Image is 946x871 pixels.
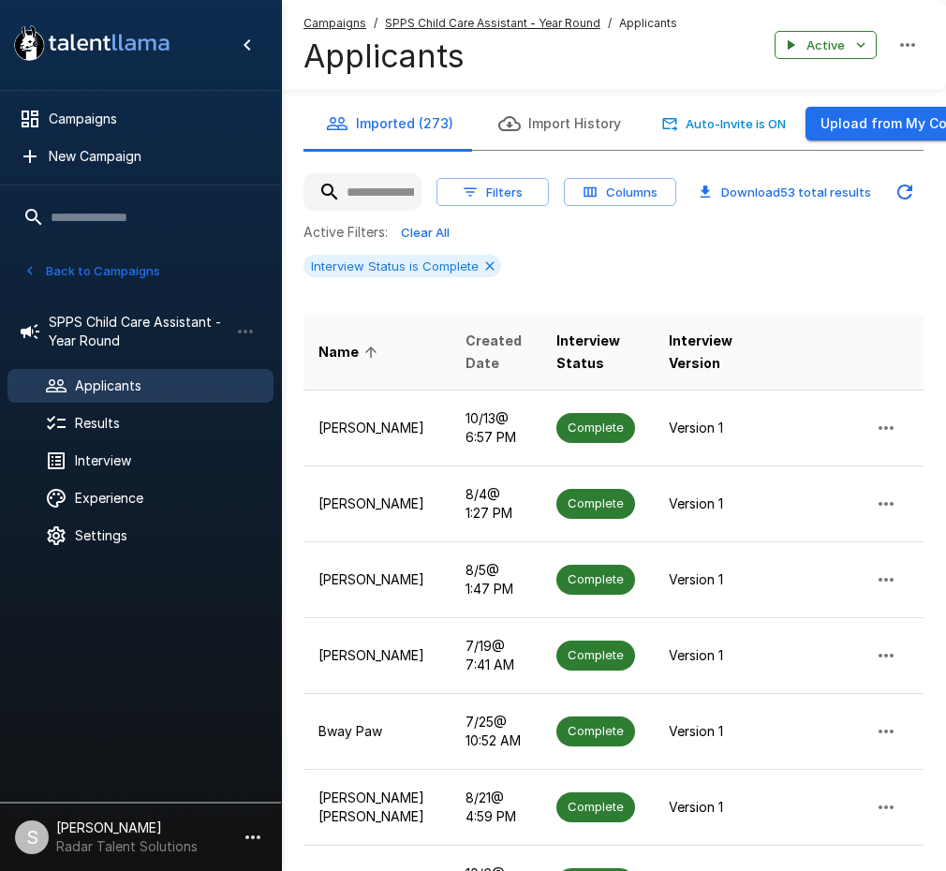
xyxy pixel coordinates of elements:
p: [PERSON_NAME] [318,570,436,589]
span: Complete [556,570,635,588]
span: Complete [556,646,635,664]
p: Version 1 [669,798,738,817]
p: Active Filters: [303,223,388,242]
button: Clear All [395,218,455,247]
h4: Applicants [303,37,677,76]
p: Version 1 [669,419,738,437]
span: Complete [556,798,635,816]
span: Interview Status [556,330,639,375]
p: Version 1 [669,495,738,513]
span: Interview Version [669,330,738,375]
td: 7/19 @ 7:41 AM [451,617,541,693]
u: Campaigns [303,16,366,30]
p: Version 1 [669,646,738,665]
button: Columns [564,178,676,207]
div: Interview Status is Complete [303,255,501,277]
p: Version 1 [669,722,738,741]
span: Complete [556,419,635,436]
u: SPPS Child Care Assistant - Year Round [385,16,600,30]
p: Bway Paw [318,722,436,741]
span: Created Date [466,330,526,375]
span: / [374,14,377,33]
td: 7/25 @ 10:52 AM [451,693,541,769]
button: Download53 total results [691,178,879,207]
p: [PERSON_NAME] [318,495,436,513]
button: Active [775,31,877,60]
button: Updated Today - 11:10 AM [886,173,924,211]
td: 8/5 @ 1:47 PM [451,541,541,617]
p: [PERSON_NAME] [318,419,436,437]
td: 8/4 @ 1:27 PM [451,465,541,541]
td: 10/13 @ 6:57 PM [451,390,541,465]
span: Applicants [619,14,677,33]
span: / [608,14,612,33]
button: Import History [476,97,643,150]
p: [PERSON_NAME] [318,646,436,665]
span: Interview Status is Complete [303,258,486,273]
p: Version 1 [669,570,738,589]
span: Name [318,341,383,363]
button: Auto-Invite is ON [658,110,791,139]
button: Filters [436,178,549,207]
button: Imported (273) [303,97,476,150]
p: [PERSON_NAME] [PERSON_NAME] [318,789,436,826]
span: Complete [556,495,635,512]
td: 8/21 @ 4:59 PM [451,769,541,845]
span: Complete [556,722,635,740]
